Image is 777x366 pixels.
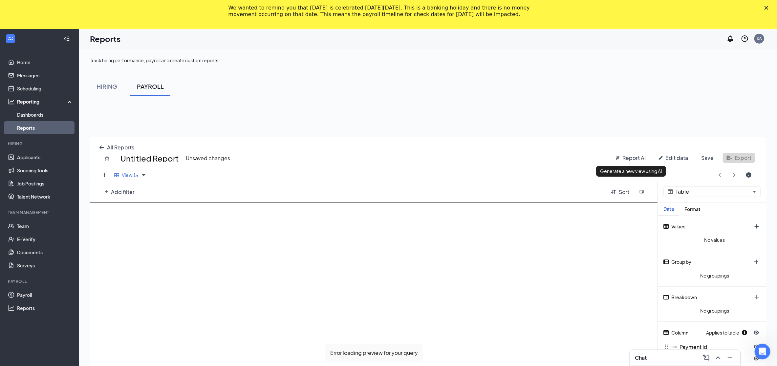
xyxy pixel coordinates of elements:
a: Team [17,220,73,233]
svg: Minimize [726,354,734,362]
span: Save [701,154,714,161]
div: Reporting [17,98,74,105]
span: Edit data [665,154,688,161]
div: HIRING [97,82,117,90]
span: All Reports [107,144,134,151]
a: Job Postings [17,177,73,190]
span: Untitled Report [120,154,179,162]
button: sidebar-flip icon [636,186,648,197]
div: Team Management [8,210,72,215]
button: ComposeMessage [701,353,712,363]
div: Hiring [8,141,72,146]
iframe: Intercom live chat [755,344,770,359]
button: Format [679,202,706,216]
a: Applicants [17,151,73,164]
a: Reports [17,301,73,315]
button: undefined icon [697,153,718,163]
h1: Reports [90,33,120,44]
button: plus icon [750,292,763,302]
button: pencil icon [655,153,692,163]
span: Sort [619,188,629,195]
h3: Chat [635,354,647,361]
svg: Collapse [63,35,70,42]
span: Add filter [111,188,135,195]
svg: ChevronUp [714,354,722,362]
button: Data [658,202,679,216]
svg: Analysis [8,98,14,105]
span: Report AI [622,154,646,161]
a: Talent Network [17,190,73,203]
div: Format [679,206,706,212]
a: Payroll [17,288,73,301]
svg: QuestionInfo [741,35,749,43]
button: arrow-left icon [95,142,138,153]
a: Documents [17,246,73,259]
button: arrow-down-arrow-up icon [607,186,633,197]
button: eye-open icon [750,341,763,352]
button: angle-right icon [728,170,741,180]
span: Error loading preview for your query [325,344,423,361]
button: wand icon [612,153,650,163]
button: eye-open icon [750,327,763,338]
div: View 1• [112,169,149,181]
button: plus icon [750,221,763,232]
button: regular-star icon [100,153,114,164]
div: We wanted to remind you that [DATE] is celebrated [DATE][DATE]. This is a banking holiday and the... [228,5,538,18]
svg: WorkstreamLogo [7,35,14,42]
span: Applies to table [706,327,750,338]
a: Reports [17,121,73,134]
span: No values [661,234,768,245]
a: Surveys [17,259,73,272]
button: circle-info icon [742,170,755,180]
svg: ComposeMessage [702,354,710,362]
div: Close [765,6,771,10]
button: plus icon [750,257,763,267]
a: Home [17,56,73,69]
span: Unsaved changes [186,155,230,162]
button: plus icon [100,186,139,197]
div: Views [90,169,766,181]
a: Scheduling [17,82,73,95]
iframe: explo-dashboard [90,104,766,137]
div: KS [757,36,762,42]
button: ChevronUp [713,353,723,363]
button: plus icon [98,170,111,180]
button: angle-left icon [713,170,726,180]
div: Data [658,206,679,212]
button: file-export icon [723,153,755,163]
a: Sourcing Tools [17,164,73,177]
span: Table [676,189,750,195]
span: Breakdown [671,294,697,300]
div: Generate a new view using AI [596,166,666,177]
a: E-Verify [17,233,73,246]
span: Payment Id [680,343,707,350]
button: eye-open icon [750,353,763,364]
span: Export [735,154,751,161]
div: Payroll [8,279,72,284]
div: PAYROLL [137,82,164,90]
button: Minimize [725,353,735,363]
a: Messages [17,69,73,82]
span: Group by [671,259,691,265]
a: Dashboards [17,108,73,121]
span: Column [671,330,688,336]
span: No groupings [661,270,768,281]
div: Track hiring performance, payroll and create custom reports [90,57,218,64]
span: Values [671,223,685,229]
svg: Notifications [726,35,734,43]
span: No groupings [661,305,768,316]
span: View 1 • [122,172,139,178]
div: Payment Id [658,341,750,352]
